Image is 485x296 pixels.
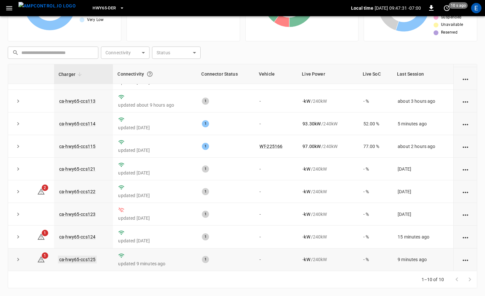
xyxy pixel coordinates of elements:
[441,29,457,36] span: Reserved
[254,203,297,226] td: -
[303,188,353,195] div: / 240 kW
[202,143,209,150] div: 1
[118,170,192,176] p: updated [DATE]
[461,211,469,217] div: action cell options
[118,260,192,267] p: updated 9 minutes ago
[259,144,282,149] a: WT-225166
[58,256,97,263] a: ca-hwy65-ccs125
[59,99,95,104] a: ca-hwy65-ccs113
[303,121,353,127] div: / 240 kW
[59,121,95,126] a: ca-hwy65-ccs114
[13,96,23,106] button: expand row
[197,64,254,84] th: Connector Status
[461,256,469,263] div: action cell options
[461,75,469,82] div: action cell options
[118,238,192,244] p: updated [DATE]
[42,230,48,236] span: 1
[392,203,453,226] td: [DATE]
[303,256,353,263] div: / 240 kW
[254,248,297,271] td: -
[37,189,45,194] a: 2
[59,189,95,194] a: ca-hwy65-ccs122
[303,256,310,263] p: - kW
[358,180,392,203] td: - %
[442,3,452,13] button: set refresh interval
[202,165,209,173] div: 1
[13,164,23,174] button: expand row
[118,147,192,153] p: updated [DATE]
[422,276,444,283] p: 1–10 of 10
[303,211,310,217] p: - kW
[358,226,392,248] td: - %
[254,180,297,203] td: -
[254,226,297,248] td: -
[358,64,392,84] th: Live SoC
[13,255,23,264] button: expand row
[303,98,310,104] p: - kW
[202,256,209,263] div: 1
[254,112,297,135] td: -
[59,166,95,172] a: ca-hwy65-ccs121
[392,248,453,271] td: 9 minutes ago
[202,120,209,127] div: 1
[303,121,321,127] p: 93.30 kW
[42,252,48,259] span: 1
[303,166,310,172] p: - kW
[392,180,453,203] td: [DATE]
[59,144,95,149] a: ca-hwy65-ccs115
[254,158,297,180] td: -
[13,119,23,129] button: expand row
[87,17,104,23] span: Very Low
[202,211,209,218] div: 1
[392,158,453,180] td: [DATE]
[117,68,192,80] div: Connectivity
[461,98,469,104] div: action cell options
[441,22,463,28] span: Unavailable
[37,234,45,239] a: 1
[461,188,469,195] div: action cell options
[202,188,209,195] div: 1
[358,158,392,180] td: - %
[42,185,48,191] span: 2
[461,234,469,240] div: action cell options
[202,98,209,105] div: 1
[461,143,469,150] div: action cell options
[59,70,84,78] span: Charger
[90,2,127,15] button: HWY65-DER
[392,135,453,158] td: about 2 hours ago
[59,234,95,239] a: ca-hwy65-ccs124
[118,102,192,108] p: updated about 9 hours ago
[13,232,23,242] button: expand row
[461,121,469,127] div: action cell options
[303,188,310,195] p: - kW
[358,248,392,271] td: - %
[59,212,95,217] a: ca-hwy65-ccs123
[392,64,453,84] th: Last Session
[351,5,373,11] p: Local time
[93,5,116,12] span: HWY65-DER
[118,124,192,131] p: updated [DATE]
[303,211,353,217] div: / 240 kW
[118,215,192,221] p: updated [DATE]
[303,234,353,240] div: / 240 kW
[358,112,392,135] td: 52.00 %
[303,143,321,150] p: 97.00 kW
[375,5,421,11] p: [DATE] 09:47:31 -07:00
[358,90,392,112] td: - %
[254,64,297,84] th: Vehicle
[303,98,353,104] div: / 240 kW
[254,90,297,112] td: -
[37,257,45,262] a: 1
[471,3,481,13] div: profile-icon
[13,142,23,151] button: expand row
[358,135,392,158] td: 77.00 %
[461,166,469,172] div: action cell options
[392,112,453,135] td: 5 minutes ago
[202,233,209,240] div: 1
[441,14,462,21] span: Suspended
[118,192,192,199] p: updated [DATE]
[303,166,353,172] div: / 240 kW
[392,90,453,112] td: about 3 hours ago
[303,143,353,150] div: / 240 kW
[144,68,156,80] button: Connection between the charger and our software.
